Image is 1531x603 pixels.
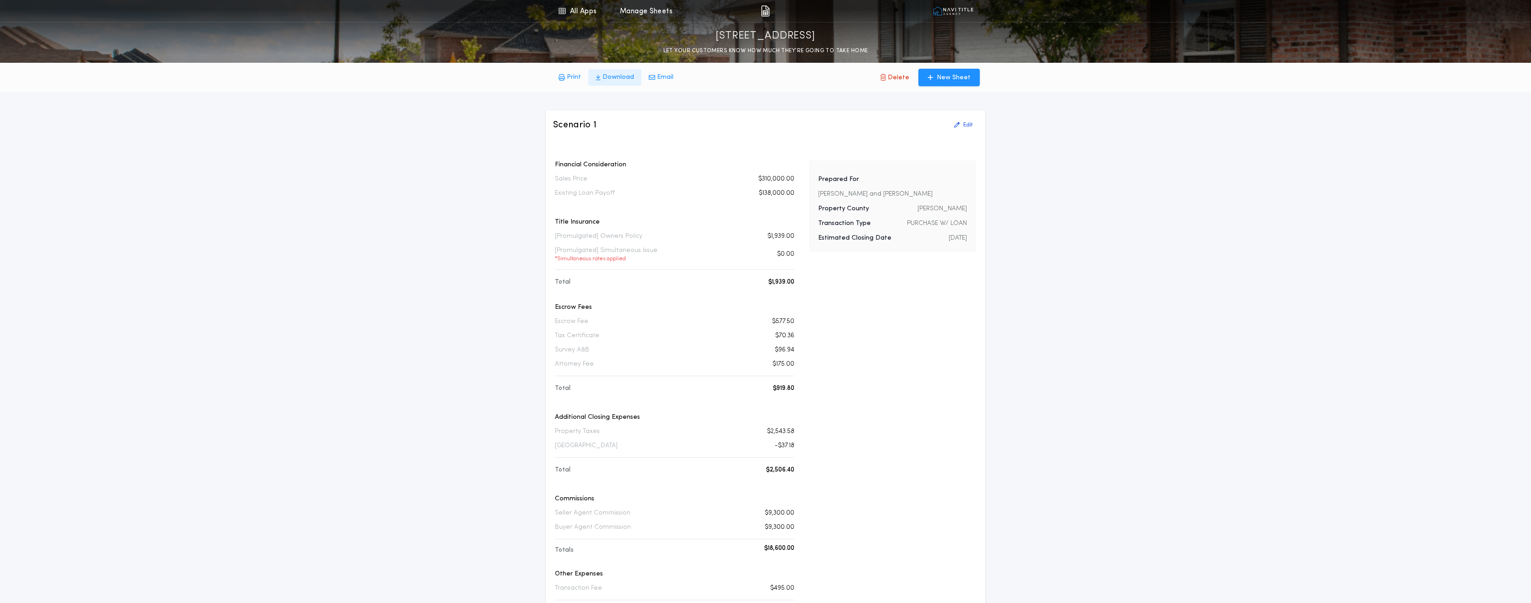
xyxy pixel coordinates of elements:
[555,360,594,369] p: Attorney Fee
[764,544,794,553] p: $18,600.00
[555,384,570,393] p: Total
[818,175,859,184] p: Prepared For
[716,29,815,44] p: [STREET_ADDRESS]
[555,509,630,518] p: Seller Agent Commission
[963,121,972,129] p: Edit
[603,73,634,82] p: Download
[775,331,794,340] p: $70.36
[775,345,794,355] p: $96.94
[773,384,794,393] p: $919.80
[555,278,570,287] p: Total
[555,466,570,475] p: Total
[767,232,794,241] p: $1,939.00
[770,584,794,593] p: $495.00
[759,189,794,198] p: $138,000.00
[772,360,794,369] p: $175.00
[765,509,794,518] p: $9,300.00
[663,46,868,55] p: LET YOUR CUSTOMERS KNOW HOW MUCH THEY’RE GOING TO TAKE HOME
[555,331,599,340] p: Tax Certificate
[555,345,589,355] p: Survey A&B
[555,441,618,450] p: [GEOGRAPHIC_DATA]
[641,69,681,86] button: Email
[918,204,967,214] p: [PERSON_NAME]
[555,427,600,436] p: Property Taxes
[907,219,967,228] p: PURCHASE W/ LOAN
[551,69,588,86] button: Print
[555,246,657,263] p: [Promulgated] Simultaneous Issue
[888,73,909,82] p: Delete
[937,73,971,82] p: New Sheet
[555,175,587,184] p: Sales Price
[588,69,641,86] button: Download
[555,494,794,504] p: Commissions
[918,69,980,86] button: New Sheet
[949,118,978,132] button: Edit
[765,523,794,532] p: $9,300.00
[818,204,869,214] p: Property County
[777,250,794,259] p: $0.00
[818,190,933,199] p: [PERSON_NAME] and [PERSON_NAME]
[933,6,974,16] img: vs-icon
[555,160,794,170] p: Financial Consideration
[555,255,657,263] p: * Simultaneous rates applied
[555,317,588,326] p: Escrow Fee
[553,119,597,132] h3: Scenario 1
[555,303,794,312] p: Escrow Fees
[555,218,794,227] p: Title Insurance
[949,234,967,243] p: [DATE]
[768,278,794,287] p: $1,939.00
[555,546,574,555] p: Totals
[761,5,770,16] img: img
[555,570,794,579] p: Other Expenses
[873,69,917,86] button: Delete
[772,317,794,326] p: $577.50
[775,441,794,450] p: -$37.18
[555,584,602,593] p: Transaction Fee
[555,523,631,532] p: Buyer Agent Commission
[555,189,615,198] p: Existing Loan Payoff
[567,73,581,82] p: Print
[818,219,871,228] p: Transaction Type
[767,427,794,436] p: $2,543.58
[555,413,794,422] p: Additional Closing Expenses
[657,73,673,82] p: Email
[766,466,794,475] p: $2,506.40
[758,175,794,184] p: $310,000.00
[555,232,642,241] p: [Promulgated] Owners Policy
[818,234,891,243] p: Estimated Closing Date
